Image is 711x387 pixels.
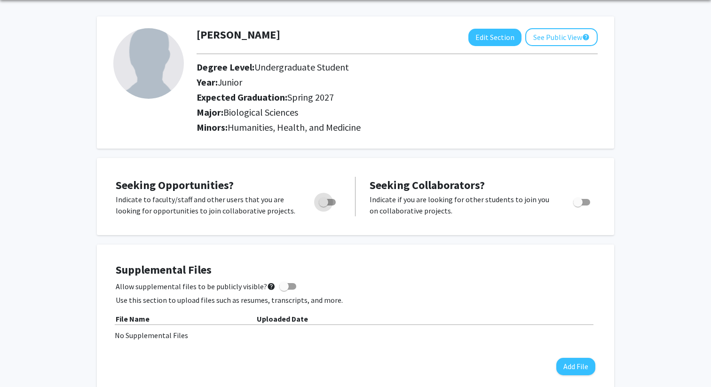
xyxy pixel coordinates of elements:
[197,62,560,73] h2: Degree Level:
[468,29,521,46] button: Edit Section
[197,107,598,118] h2: Major:
[197,122,598,133] h2: Minors:
[228,121,361,133] span: Humanities, Health, and Medicine
[223,106,298,118] span: Biological Sciences
[218,76,242,88] span: Junior
[197,92,560,103] h2: Expected Graduation:
[582,32,590,43] mat-icon: help
[254,61,349,73] span: Undergraduate Student
[257,314,308,324] b: Uploaded Date
[197,77,560,88] h2: Year:
[113,28,184,99] img: Profile Picture
[116,178,234,192] span: Seeking Opportunities?
[287,91,334,103] span: Spring 2027
[370,178,485,192] span: Seeking Collaborators?
[116,314,150,324] b: File Name
[116,263,595,277] h4: Supplemental Files
[569,194,595,208] div: Toggle
[116,281,276,292] span: Allow supplemental files to be publicly visible?
[116,194,301,216] p: Indicate to faculty/staff and other users that you are looking for opportunities to join collabor...
[116,294,595,306] p: Use this section to upload files such as resumes, transcripts, and more.
[197,28,280,42] h1: [PERSON_NAME]
[370,194,555,216] p: Indicate if you are looking for other students to join you on collaborative projects.
[7,345,40,380] iframe: Chat
[267,281,276,292] mat-icon: help
[525,28,598,46] button: See Public View
[315,194,341,208] div: Toggle
[556,358,595,375] button: Add File
[115,330,596,341] div: No Supplemental Files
